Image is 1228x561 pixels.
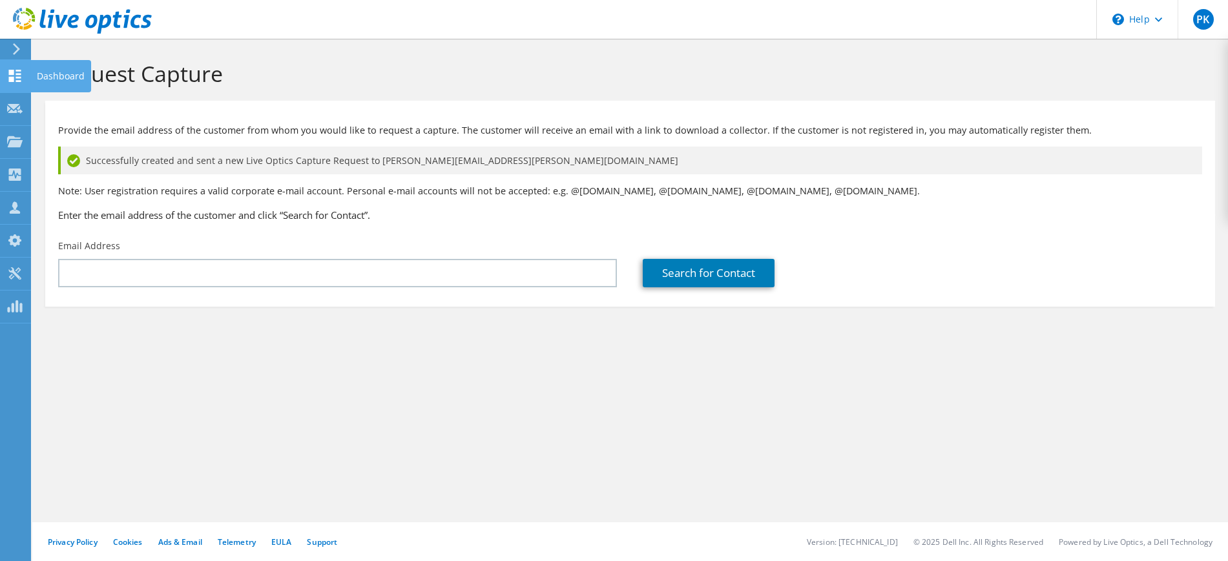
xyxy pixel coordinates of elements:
li: Powered by Live Optics, a Dell Technology [1059,536,1212,547]
p: Provide the email address of the customer from whom you would like to request a capture. The cust... [58,123,1202,138]
svg: \n [1112,14,1124,25]
h3: Enter the email address of the customer and click “Search for Contact”. [58,208,1202,222]
a: Telemetry [218,536,256,547]
a: Privacy Policy [48,536,98,547]
h1: Request Capture [52,60,1202,87]
a: Support [307,536,337,547]
li: © 2025 Dell Inc. All Rights Reserved [913,536,1043,547]
a: EULA [271,536,291,547]
span: PK [1193,9,1214,30]
p: Note: User registration requires a valid corporate e-mail account. Personal e-mail accounts will ... [58,184,1202,198]
label: Email Address [58,240,120,252]
span: Successfully created and sent a new Live Optics Capture Request to [PERSON_NAME][EMAIL_ADDRESS][P... [86,154,678,168]
div: Dashboard [30,60,91,92]
li: Version: [TECHNICAL_ID] [807,536,898,547]
a: Search for Contact [643,259,775,287]
a: Cookies [113,536,143,547]
a: Ads & Email [158,536,202,547]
